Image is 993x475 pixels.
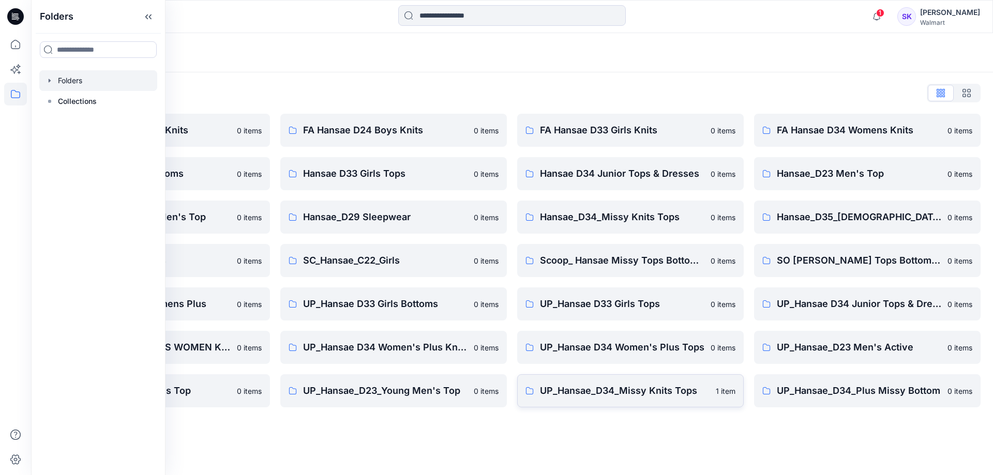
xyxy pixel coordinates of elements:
[947,386,972,396] p: 0 items
[754,331,981,364] a: UP_Hansae_D23 Men's Active0 items
[754,287,981,320] a: UP_Hansae D34 Junior Tops & Dresses0 items
[876,9,884,17] span: 1
[716,386,735,396] p: 1 item
[711,212,735,223] p: 0 items
[711,299,735,310] p: 0 items
[777,166,941,181] p: Hansae_D23 Men's Top
[920,19,980,26] div: Walmart
[754,244,981,277] a: SO [PERSON_NAME] Tops Bottoms Dresses0 items
[280,157,507,190] a: Hansae D33 Girls Tops0 items
[947,168,972,179] p: 0 items
[540,253,704,268] p: Scoop_ Hansae Missy Tops Bottoms Dress
[777,340,941,355] p: UP_Hansae_D23 Men's Active
[711,255,735,266] p: 0 items
[711,342,735,353] p: 0 items
[754,157,981,190] a: Hansae_D23 Men's Top0 items
[947,255,972,266] p: 0 items
[517,114,744,147] a: FA Hansae D33 Girls Knits0 items
[920,6,980,19] div: [PERSON_NAME]
[540,384,710,398] p: UP_Hansae_D34_Missy Knits Tops
[947,299,972,310] p: 0 items
[474,125,499,136] p: 0 items
[474,299,499,310] p: 0 items
[474,168,499,179] p: 0 items
[711,125,735,136] p: 0 items
[777,297,941,311] p: UP_Hansae D34 Junior Tops & Dresses
[303,166,468,181] p: Hansae D33 Girls Tops
[540,123,704,137] p: FA Hansae D33 Girls Knits
[474,342,499,353] p: 0 items
[897,7,916,26] div: SK
[280,201,507,234] a: Hansae_D29 Sleepwear0 items
[517,157,744,190] a: Hansae D34 Junior Tops & Dresses0 items
[58,95,97,108] p: Collections
[777,384,941,398] p: UP_Hansae_D34_Plus Missy Bottom
[711,168,735,179] p: 0 items
[237,255,262,266] p: 0 items
[280,244,507,277] a: SC_Hansae_C22_Girls0 items
[517,201,744,234] a: Hansae_D34_Missy Knits Tops0 items
[237,386,262,396] p: 0 items
[280,331,507,364] a: UP_Hansae D34 Women's Plus Knits0 items
[777,210,941,224] p: Hansae_D35_[DEMOGRAPHIC_DATA] Plus Tops & Dresses
[303,210,468,224] p: Hansae_D29 Sleepwear
[303,384,468,398] p: UP_Hansae_D23_Young Men's Top
[280,374,507,407] a: UP_Hansae_D23_Young Men's Top0 items
[517,331,744,364] a: UP_Hansae D34 Women's Plus Tops0 items
[237,125,262,136] p: 0 items
[754,374,981,407] a: UP_Hansae_D34_Plus Missy Bottom0 items
[474,212,499,223] p: 0 items
[540,297,704,311] p: UP_Hansae D33 Girls Tops
[303,253,468,268] p: SC_Hansae_C22_Girls
[280,287,507,320] a: UP_Hansae D33 Girls Bottoms0 items
[237,299,262,310] p: 0 items
[303,123,468,137] p: FA Hansae D24 Boys Knits
[237,212,262,223] p: 0 items
[540,210,704,224] p: Hansae_D34_Missy Knits Tops
[754,201,981,234] a: Hansae_D35_[DEMOGRAPHIC_DATA] Plus Tops & Dresses0 items
[777,123,941,137] p: FA Hansae D34 Womens Knits
[517,374,744,407] a: UP_Hansae_D34_Missy Knits Tops1 item
[474,386,499,396] p: 0 items
[540,340,704,355] p: UP_Hansae D34 Women's Plus Tops
[777,253,941,268] p: SO [PERSON_NAME] Tops Bottoms Dresses
[754,114,981,147] a: FA Hansae D34 Womens Knits0 items
[237,168,262,179] p: 0 items
[947,342,972,353] p: 0 items
[540,166,704,181] p: Hansae D34 Junior Tops & Dresses
[947,125,972,136] p: 0 items
[280,114,507,147] a: FA Hansae D24 Boys Knits0 items
[474,255,499,266] p: 0 items
[947,212,972,223] p: 0 items
[237,342,262,353] p: 0 items
[517,244,744,277] a: Scoop_ Hansae Missy Tops Bottoms Dress0 items
[303,340,468,355] p: UP_Hansae D34 Women's Plus Knits
[517,287,744,320] a: UP_Hansae D33 Girls Tops0 items
[303,297,468,311] p: UP_Hansae D33 Girls Bottoms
